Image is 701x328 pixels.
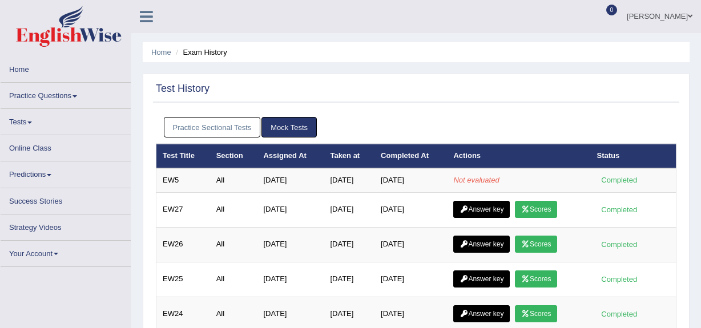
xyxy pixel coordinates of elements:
[1,161,131,184] a: Predictions
[453,236,510,253] a: Answer key
[257,144,324,168] th: Assigned At
[447,144,590,168] th: Actions
[210,192,257,227] td: All
[210,262,257,297] td: All
[606,5,618,15] span: 0
[324,227,374,262] td: [DATE]
[515,201,557,218] a: Scores
[156,144,210,168] th: Test Title
[324,168,374,192] td: [DATE]
[210,144,257,168] th: Section
[261,117,317,138] a: Mock Tests
[156,168,210,192] td: EW5
[156,227,210,262] td: EW26
[1,56,131,79] a: Home
[1,241,131,263] a: Your Account
[1,83,131,105] a: Practice Questions
[597,273,642,285] div: Completed
[453,201,510,218] a: Answer key
[164,117,261,138] a: Practice Sectional Tests
[156,192,210,227] td: EW27
[210,168,257,192] td: All
[156,262,210,297] td: EW25
[173,47,227,58] li: Exam History
[453,176,499,184] em: Not evaluated
[210,227,257,262] td: All
[324,262,374,297] td: [DATE]
[453,270,510,287] a: Answer key
[515,305,557,322] a: Scores
[597,204,642,216] div: Completed
[374,192,447,227] td: [DATE]
[597,174,642,186] div: Completed
[324,144,374,168] th: Taken at
[1,135,131,157] a: Online Class
[257,227,324,262] td: [DATE]
[257,192,324,227] td: [DATE]
[1,109,131,131] a: Tests
[374,168,447,192] td: [DATE]
[257,168,324,192] td: [DATE]
[515,236,557,253] a: Scores
[591,144,676,168] th: Status
[156,83,210,95] h2: Test History
[374,227,447,262] td: [DATE]
[324,192,374,227] td: [DATE]
[515,270,557,287] a: Scores
[257,262,324,297] td: [DATE]
[374,144,447,168] th: Completed At
[1,214,131,237] a: Strategy Videos
[453,305,510,322] a: Answer key
[151,48,171,56] a: Home
[597,308,642,320] div: Completed
[1,188,131,210] a: Success Stories
[374,262,447,297] td: [DATE]
[597,238,642,250] div: Completed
